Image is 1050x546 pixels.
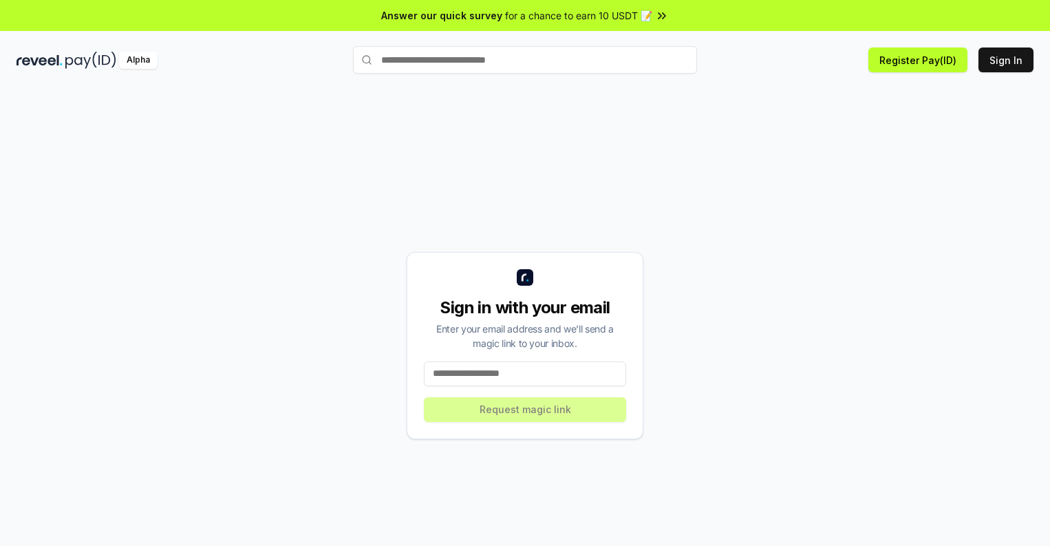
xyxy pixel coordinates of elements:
div: Alpha [119,52,158,69]
div: Sign in with your email [424,297,626,319]
button: Sign In [978,48,1033,72]
span: Answer our quick survey [381,8,502,23]
span: for a chance to earn 10 USDT 📝 [505,8,652,23]
img: logo_small [517,269,533,286]
img: pay_id [65,52,116,69]
button: Register Pay(ID) [868,48,967,72]
img: reveel_dark [17,52,63,69]
div: Enter your email address and we’ll send a magic link to your inbox. [424,322,626,350]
